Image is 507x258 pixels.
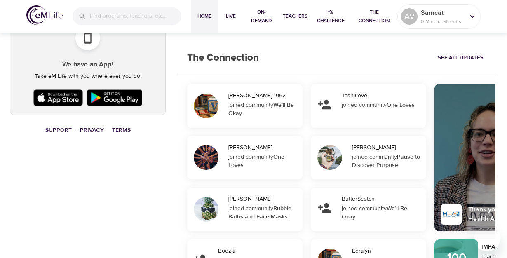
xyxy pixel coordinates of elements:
[421,18,465,25] p: 0 Mindful Minutes
[107,125,109,136] li: ·
[195,12,214,21] span: Home
[31,87,85,108] img: Apple App Store
[352,153,421,169] div: joined community
[352,153,420,169] strong: Pause to Discover Purpose
[228,205,291,220] strong: Bubble Baths and Face Masks
[352,143,423,152] div: [PERSON_NAME]
[17,72,159,81] p: Take eM Life with you where ever you go.
[228,195,299,203] div: [PERSON_NAME]
[90,7,181,25] input: Find programs, teachers, etc...
[387,101,415,109] strong: One Loves
[228,204,297,221] div: joined community
[26,5,63,25] img: logo
[80,127,104,134] a: Privacy
[228,101,294,117] strong: We’ll Be Okay
[354,8,394,25] span: The Connection
[342,91,423,100] div: TashiLove
[421,8,465,18] p: Samcat
[342,205,407,220] strong: We’ll Be Okay
[221,12,241,21] span: Live
[218,247,299,255] div: Bodzia
[17,60,159,69] h5: We have an App!
[85,87,144,108] img: Google Play Store
[342,195,423,203] div: ButterScotch
[228,153,297,169] div: joined community
[247,8,276,25] span: On-Demand
[10,125,166,136] nav: breadcrumb
[228,143,299,152] div: [PERSON_NAME]
[436,52,486,64] a: See All Updates
[228,91,299,100] div: [PERSON_NAME] 1962
[401,8,418,25] div: AV
[283,12,307,21] span: Teachers
[474,225,500,251] iframe: Button to launch messaging window
[177,42,269,74] h2: The Connection
[228,101,297,117] div: joined community
[228,153,284,169] strong: One Loves
[342,101,421,109] div: joined community
[342,204,421,221] div: joined community
[314,8,347,25] span: 1% Challenge
[438,53,484,63] span: See All Updates
[45,127,72,134] a: Support
[112,127,131,134] a: Terms
[352,247,423,255] div: Edralyn
[75,125,77,136] li: ·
